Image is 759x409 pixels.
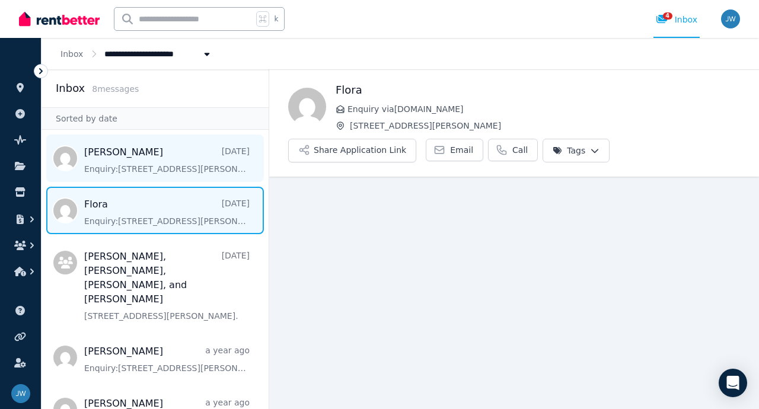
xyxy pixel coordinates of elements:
[553,145,585,156] span: Tags
[42,38,232,69] nav: Breadcrumb
[512,144,528,156] span: Call
[288,88,326,126] img: Flora
[347,103,740,115] span: Enquiry via [DOMAIN_NAME]
[288,139,416,162] button: Share Application Link
[84,145,250,175] a: [PERSON_NAME][DATE]Enquiry:[STREET_ADDRESS][PERSON_NAME].
[350,120,740,132] span: [STREET_ADDRESS][PERSON_NAME]
[92,84,139,94] span: 8 message s
[426,139,483,161] a: Email
[450,144,473,156] span: Email
[84,344,250,374] a: [PERSON_NAME]a year agoEnquiry:[STREET_ADDRESS][PERSON_NAME].
[656,14,697,25] div: Inbox
[84,250,250,322] a: [PERSON_NAME], [PERSON_NAME], [PERSON_NAME], and [PERSON_NAME][DATE][STREET_ADDRESS][PERSON_NAME].
[663,12,672,20] span: 4
[721,9,740,28] img: Jake Wakil
[19,10,100,28] img: RentBetter
[60,49,83,59] a: Inbox
[11,384,30,403] img: Jake Wakil
[488,139,538,161] a: Call
[42,107,269,130] div: Sorted by date
[56,80,85,97] h2: Inbox
[274,14,278,24] span: k
[543,139,610,162] button: Tags
[336,82,740,98] h1: Flora
[84,197,250,227] a: Flora[DATE]Enquiry:[STREET_ADDRESS][PERSON_NAME].
[719,369,747,397] div: Open Intercom Messenger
